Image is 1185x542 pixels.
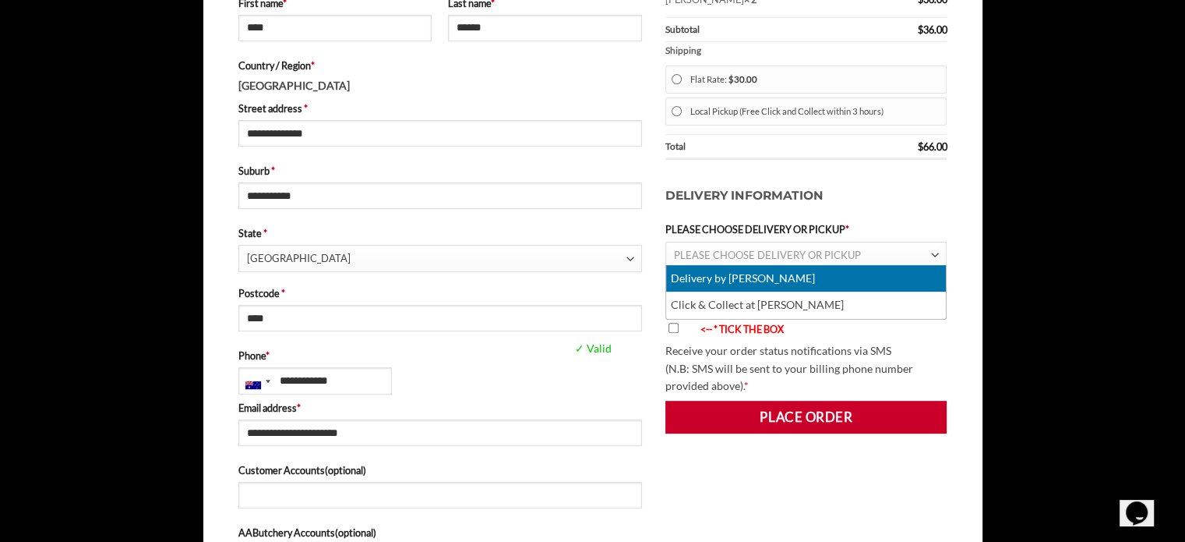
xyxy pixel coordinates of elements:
label: Local Pickup (Free Click and Collect within 3 hours) [689,101,940,122]
span: $ [917,23,922,36]
label: AAButchery Accounts [238,525,642,540]
p: Receive your order status notifications via SMS (N.B: SMS will be sent to your billing phone numb... [665,342,947,395]
font: <-- * TICK THE BOX [700,323,784,335]
iframe: chat widget [1120,480,1169,526]
label: Email address [238,400,642,416]
bdi: 30.00 [728,74,757,84]
button: Place order [665,401,947,434]
bdi: 66.00 [917,140,947,153]
abbr: required [263,227,267,239]
label: Suburb [238,163,642,179]
abbr: required [304,102,308,115]
th: Total [665,135,843,160]
abbr: required [311,59,315,72]
abbr: required [297,402,301,414]
label: Postcode [238,285,642,301]
div: Australia: +61 [239,368,275,393]
abbr: required [266,349,270,362]
span: PLEASE CHOOSE DELIVERY OR PICKUP [674,249,861,261]
strong: [GEOGRAPHIC_DATA] [238,79,350,92]
span: (optional) [325,464,366,476]
span: New South Wales [247,246,626,271]
h3: Delivery Information [665,171,947,221]
bdi: 36.00 [917,23,947,36]
th: Subtotal [665,18,843,41]
th: Shipping [665,42,947,62]
span: $ [917,140,922,153]
span: $ [728,74,734,84]
label: PLEASE CHOOSE DELIVERY OR PICKUP [665,221,947,237]
label: Phone [238,348,642,363]
input: <-- * TICK THE BOX [668,323,679,333]
abbr: required [845,223,849,236]
span: (optional) [335,526,376,539]
abbr: required [281,287,285,299]
label: Street address [238,101,642,116]
label: Flat Rate: [689,69,940,90]
abbr: required [271,165,275,177]
label: State [238,225,642,241]
label: Country / Region [238,58,642,73]
li: Delivery by [PERSON_NAME] [666,265,947,292]
abbr: required [744,379,749,392]
span: ✓ Valid [571,340,725,358]
img: arrow-blink.gif [686,325,700,335]
span: State [238,245,642,271]
label: Customer Accounts [238,462,642,478]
